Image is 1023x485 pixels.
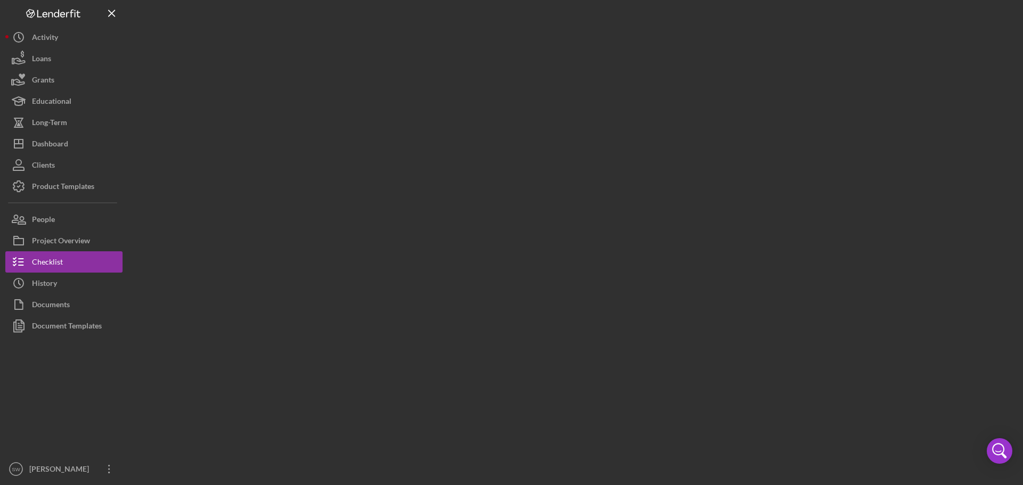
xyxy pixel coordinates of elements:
div: Product Templates [32,176,94,200]
button: Educational [5,91,123,112]
button: Document Templates [5,315,123,336]
button: People [5,209,123,230]
button: History [5,273,123,294]
div: Loans [32,48,51,72]
div: Documents [32,294,70,318]
button: Project Overview [5,230,123,251]
button: Documents [5,294,123,315]
div: Long-Term [32,112,67,136]
button: Dashboard [5,133,123,154]
button: Clients [5,154,123,176]
button: Grants [5,69,123,91]
button: Checklist [5,251,123,273]
button: Activity [5,27,123,48]
div: Activity [32,27,58,51]
div: History [32,273,57,297]
div: Dashboard [32,133,68,157]
div: Document Templates [32,315,102,339]
div: Clients [32,154,55,178]
div: Grants [32,69,54,93]
div: Educational [32,91,71,114]
div: People [32,209,55,233]
button: Product Templates [5,176,123,197]
div: [PERSON_NAME] [27,458,96,482]
button: Long-Term [5,112,123,133]
button: SW[PERSON_NAME] [5,458,123,480]
div: Project Overview [32,230,90,254]
div: Checklist [32,251,63,275]
text: SW [12,466,20,472]
div: Open Intercom Messenger [987,438,1012,464]
button: Loans [5,48,123,69]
